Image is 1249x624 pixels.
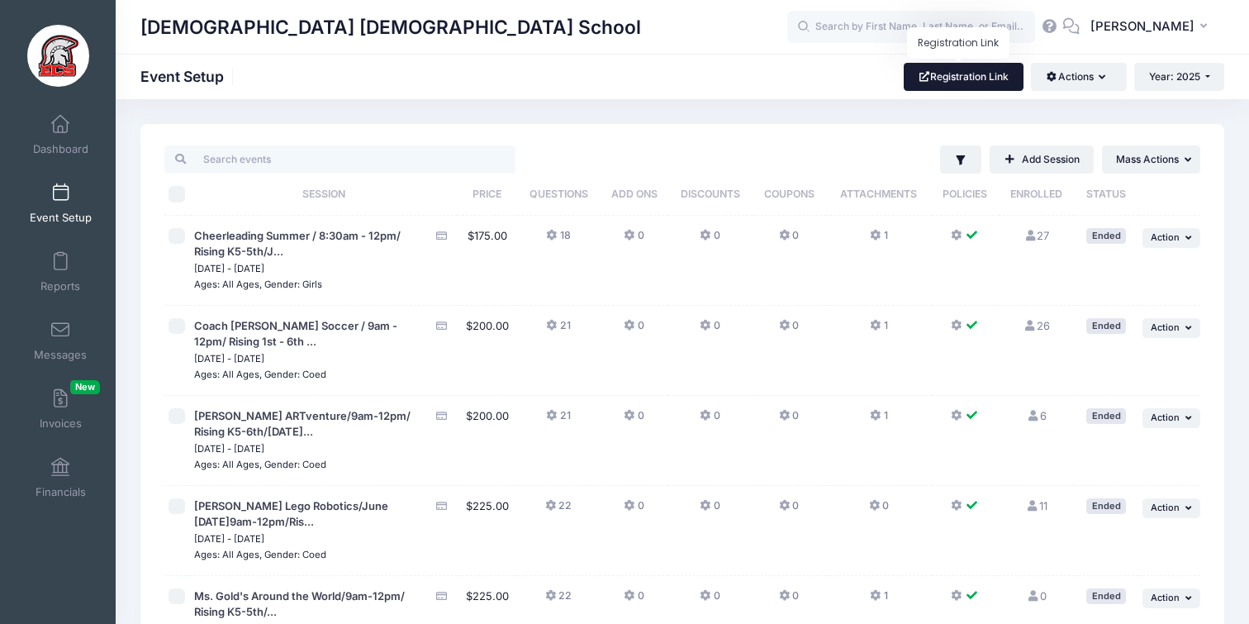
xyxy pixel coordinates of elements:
[458,486,517,576] td: $225.00
[21,380,100,438] a: InvoicesNew
[1086,498,1126,514] div: Ended
[194,459,326,470] small: Ages: All Ages, Gender: Coed
[753,174,826,216] th: Coupons
[700,228,719,252] button: 0
[36,485,86,499] span: Financials
[194,279,322,290] small: Ages: All Ages, Gender: Girls
[668,174,753,216] th: Discounts
[530,188,588,200] span: Questions
[870,408,887,432] button: 1
[194,443,264,455] small: [DATE] - [DATE]
[458,174,517,216] th: Price
[1151,231,1180,243] span: Action
[1027,589,1047,603] a: 0
[1027,409,1047,422] a: 6
[1075,174,1138,216] th: Status
[779,588,799,612] button: 0
[1023,229,1049,242] a: 27
[21,449,100,507] a: Financials
[840,188,917,200] span: Attachments
[624,228,643,252] button: 0
[700,498,719,522] button: 0
[764,188,814,200] span: Coupons
[1086,228,1126,244] div: Ended
[21,106,100,164] a: Dashboard
[870,228,887,252] button: 1
[517,174,601,216] th: Questions
[990,145,1094,174] a: Add Session
[435,411,448,422] i: Accepting Credit Card Payments
[40,279,80,293] span: Reports
[870,588,887,612] button: 1
[194,589,405,619] span: Ms. Gold's Around the World/9am-12pm/ Rising K5-5th/...
[932,174,999,216] th: Policies
[194,229,401,259] span: Cheerleading Summer / 8:30am - 12pm/ Rising K5-5th/J...
[34,348,87,362] span: Messages
[140,8,641,46] h1: [DEMOGRAPHIC_DATA] [DEMOGRAPHIC_DATA] School
[546,318,570,342] button: 21
[779,228,799,252] button: 0
[546,408,570,432] button: 21
[904,63,1023,91] a: Registration Link
[458,306,517,396] td: $200.00
[999,174,1075,216] th: Enrolled
[545,498,572,522] button: 22
[779,408,799,432] button: 0
[194,319,397,349] span: Coach [PERSON_NAME] Soccer / 9am - 12pm/ Rising 1st - 6th ...
[624,498,643,522] button: 0
[624,408,643,432] button: 0
[194,369,326,380] small: Ages: All Ages, Gender: Coed
[435,321,448,331] i: Accepting Credit Card Payments
[1149,70,1200,83] span: Year: 2025
[779,498,799,522] button: 0
[1086,588,1126,604] div: Ended
[907,27,1009,59] div: Registration Link
[545,588,572,612] button: 22
[21,243,100,301] a: Reports
[611,188,658,200] span: Add Ons
[435,591,448,602] i: Accepting Credit Card Payments
[1090,17,1194,36] span: [PERSON_NAME]
[458,216,517,306] td: $175.00
[194,409,411,439] span: [PERSON_NAME] ARTventure/9am-12pm/ Rising K5-6th/[DATE]...
[435,231,448,241] i: Accepting Credit Card Payments
[194,549,326,560] small: Ages: All Ages, Gender: Coed
[194,353,264,364] small: [DATE] - [DATE]
[27,25,89,87] img: Evangelical Christian School
[546,228,570,252] button: 18
[40,417,82,431] span: Invoices
[70,380,100,394] span: New
[1080,8,1224,46] button: [PERSON_NAME]
[1151,412,1180,423] span: Action
[1102,145,1200,174] button: Mass Actions
[194,263,264,274] small: [DATE] - [DATE]
[190,174,457,216] th: Session
[1142,408,1200,428] button: Action
[943,188,987,200] span: Policies
[700,588,719,612] button: 0
[1116,153,1179,165] span: Mass Actions
[1031,63,1126,91] button: Actions
[779,318,799,342] button: 0
[826,174,932,216] th: Attachments
[1142,588,1200,608] button: Action
[700,408,719,432] button: 0
[140,68,238,85] h1: Event Setup
[194,533,264,545] small: [DATE] - [DATE]
[624,588,643,612] button: 0
[1086,408,1126,424] div: Ended
[1151,592,1180,603] span: Action
[1151,502,1180,513] span: Action
[1086,318,1126,334] div: Ended
[458,396,517,486] td: $200.00
[194,499,388,529] span: [PERSON_NAME] Lego Robotics/June [DATE]9am-12pm/Ris...
[164,145,515,174] input: Search events
[787,11,1035,44] input: Search by First Name, Last Name, or Email...
[600,174,667,216] th: Add Ons
[21,174,100,232] a: Event Setup
[870,318,887,342] button: 1
[1023,319,1050,332] a: 26
[1026,499,1047,512] a: 11
[869,498,889,522] button: 0
[30,211,92,225] span: Event Setup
